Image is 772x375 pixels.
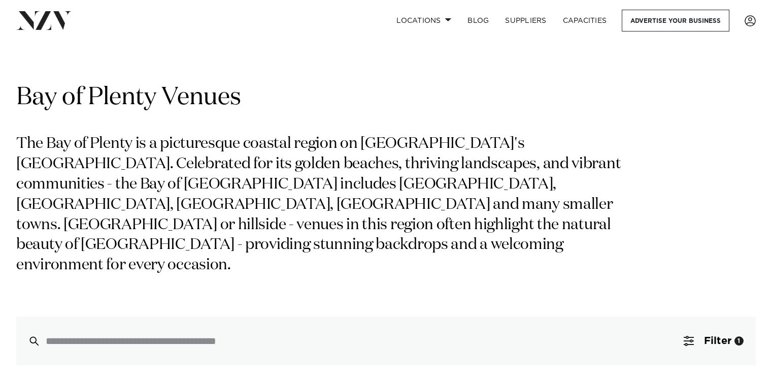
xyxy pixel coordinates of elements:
[16,134,644,276] p: The Bay of Plenty is a picturesque coastal region on [GEOGRAPHIC_DATA]'s [GEOGRAPHIC_DATA]. Celeb...
[672,317,756,365] button: Filter1
[734,336,744,346] div: 1
[622,10,729,32] a: Advertise your business
[704,336,731,346] span: Filter
[388,10,459,32] a: Locations
[16,11,72,29] img: nzv-logo.png
[497,10,554,32] a: SUPPLIERS
[555,10,615,32] a: Capacities
[459,10,497,32] a: BLOG
[16,82,756,114] h1: Bay of Plenty Venues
